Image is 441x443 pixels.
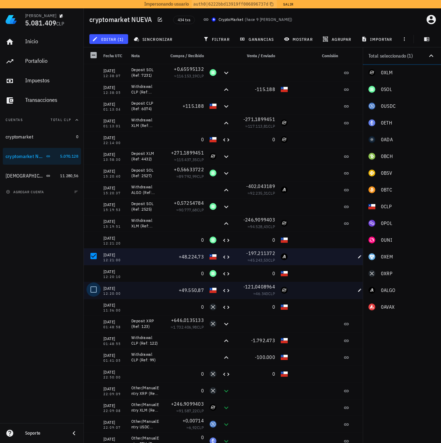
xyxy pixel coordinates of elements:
[103,201,126,208] div: [DATE]
[103,402,126,409] div: [DATE]
[103,292,126,295] div: 12:20:00
[179,207,197,212] span: 90.777,68
[197,408,204,413] span: CLP
[131,419,159,430] div: Other/ManualEntry USDC (Ref: 1795)
[131,218,159,229] div: Withdrawal XLM (Ref: 2524)
[131,100,159,112] div: Deposit CLP (Ref: 6074)
[281,119,288,126] div: XLM-icon
[281,303,288,310] div: CLP-icon
[25,18,56,28] span: 5.081.409
[4,188,47,195] button: agregar cuenta
[324,36,351,42] span: agrupar
[281,186,288,193] div: ALGO-icon
[89,14,155,25] h1: cryptomarket NUEVA
[210,236,216,243] div: SOL-icon
[281,337,288,344] div: CLP-icon
[3,148,81,165] a: cryptomarket NUEVA 5.070.128
[210,303,216,310] div: XRP-icon
[103,175,126,178] div: 15:20:40
[250,224,268,229] span: 94.528,43
[60,173,78,178] span: 11.280,56
[201,388,204,394] span: 0
[25,430,64,436] div: Soporte
[250,190,268,196] span: 92.235,31
[179,408,197,413] span: 91.587,22
[171,324,204,330] span: ≈
[103,325,126,329] div: 01:48:58
[210,136,216,143] div: CLP-icon
[101,47,128,64] div: Fecha UTC
[131,34,177,44] button: sincronizar
[268,123,275,129] span: CLP
[281,370,288,377] div: CLP-icon
[248,257,275,263] span: ≈
[250,257,268,263] span: 45.243,53
[248,224,275,229] span: ≈
[212,17,216,22] img: CryptoMKT
[103,185,126,192] div: [DATE]
[131,201,159,212] div: Deposit SOL (Ref: 2525)
[247,17,291,22] span: hace 9 [PERSON_NAME]
[200,34,234,44] button: filtrar
[210,404,216,411] div: XLM-icon
[322,53,338,58] span: Comisión
[131,84,159,95] div: Withdrawal CLP (Ref: 7230)
[3,112,81,128] button: CuentasTotal CLP
[201,237,204,243] span: 0
[103,376,126,379] div: 22:50:00
[103,125,126,128] div: 01:13:01
[219,16,244,23] div: CryptoMarket
[281,86,288,93] div: CLP-icon
[281,287,288,294] div: XLM-icon
[3,53,81,70] a: Portafolio
[103,392,126,396] div: 22:09:09
[131,352,159,363] div: Withdrawal CLP (Ref: 99)
[201,270,204,277] span: 0
[103,53,122,58] span: Fecha UTC
[272,237,275,243] span: 0
[103,67,126,74] div: [DATE]
[131,53,140,58] span: Nota
[248,123,268,129] span: 117.113,81
[60,153,78,159] span: 5.070.128
[177,157,197,162] span: 115.437,35
[197,174,204,179] span: CLP
[189,425,197,430] span: 6,92
[103,168,126,175] div: [DATE]
[368,53,427,58] div: Total seleccionado (1)
[25,13,56,18] div: [PERSON_NAME]
[176,207,204,212] span: ≈
[281,236,288,243] div: CLP-icon
[25,97,78,103] div: Transacciones
[179,174,197,179] span: 89.792,99
[186,425,204,430] span: ≈
[103,225,126,228] div: 15:19:51
[183,418,204,424] span: +0,00714
[7,190,44,194] span: agregar cuenta
[128,47,162,64] div: Nota
[280,1,297,8] button: Salir
[25,38,78,45] div: Inicio
[176,174,204,179] span: ≈
[178,16,190,24] span: 434 txs
[131,167,159,179] div: Deposit SOL (Ref: 2527)
[103,84,126,91] div: [DATE]
[179,254,204,260] span: +48.224,73
[162,47,207,64] div: Compra / Recibido
[103,251,126,258] div: [DATE]
[210,103,216,110] div: CLP-icon
[285,36,313,42] span: mostrar
[272,270,275,277] span: 0
[103,419,126,426] div: [DATE]
[210,253,216,260] div: CLP-icon
[103,235,126,242] div: [DATE]
[268,190,275,196] span: CLP
[210,203,216,210] div: SOL-icon
[174,157,204,162] span: ≈
[201,434,204,441] span: 0
[103,218,126,225] div: [DATE]
[131,402,159,413] div: Other/ManualEntry XLM (Ref: 1796)
[210,287,216,294] div: CLP-icon
[103,208,126,212] div: 15:19:53
[171,401,204,407] span: +246,9099403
